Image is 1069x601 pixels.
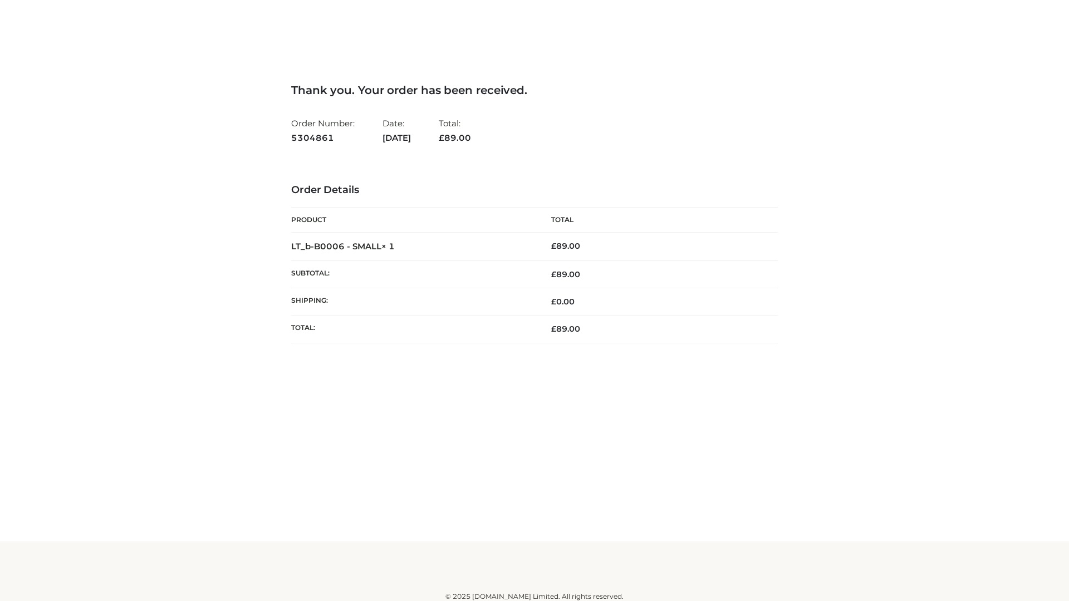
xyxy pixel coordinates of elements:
[439,114,471,147] li: Total:
[551,324,580,334] span: 89.00
[383,114,411,147] li: Date:
[291,316,534,343] th: Total:
[291,83,778,97] h3: Thank you. Your order has been received.
[551,269,556,279] span: £
[291,208,534,233] th: Product
[291,114,355,147] li: Order Number:
[534,208,778,233] th: Total
[551,241,580,251] bdi: 89.00
[291,241,395,252] strong: LT_b-B0006 - SMALL
[551,324,556,334] span: £
[291,288,534,316] th: Shipping:
[383,131,411,145] strong: [DATE]
[551,297,575,307] bdi: 0.00
[291,184,778,196] h3: Order Details
[291,260,534,288] th: Subtotal:
[551,241,556,251] span: £
[381,241,395,252] strong: × 1
[439,132,471,143] span: 89.00
[551,297,556,307] span: £
[439,132,444,143] span: £
[551,269,580,279] span: 89.00
[291,131,355,145] strong: 5304861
